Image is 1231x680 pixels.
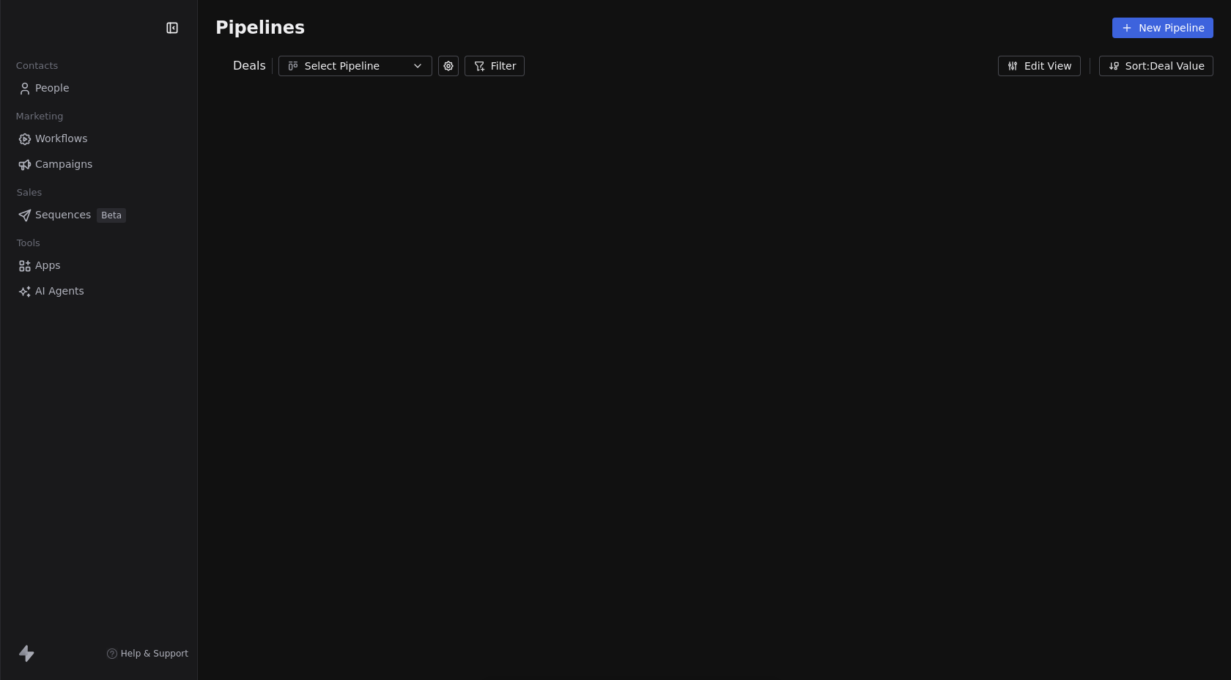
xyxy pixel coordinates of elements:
[233,57,266,75] span: Deals
[12,203,185,227] a: SequencesBeta
[12,152,185,177] a: Campaigns
[998,56,1081,76] button: Edit View
[12,127,185,151] a: Workflows
[97,208,126,223] span: Beta
[10,106,70,127] span: Marketing
[10,55,64,77] span: Contacts
[35,157,92,172] span: Campaigns
[1112,18,1213,38] button: New Pipeline
[305,59,406,74] div: Select Pipeline
[121,648,188,659] span: Help & Support
[215,18,305,38] span: Pipelines
[35,81,70,96] span: People
[1099,56,1213,76] button: Sort: Deal Value
[35,131,88,147] span: Workflows
[10,232,46,254] span: Tools
[12,254,185,278] a: Apps
[12,76,185,100] a: People
[35,207,91,223] span: Sequences
[12,279,185,303] a: AI Agents
[106,648,188,659] a: Help & Support
[35,284,84,299] span: AI Agents
[465,56,525,76] button: Filter
[35,258,61,273] span: Apps
[10,182,48,204] span: Sales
